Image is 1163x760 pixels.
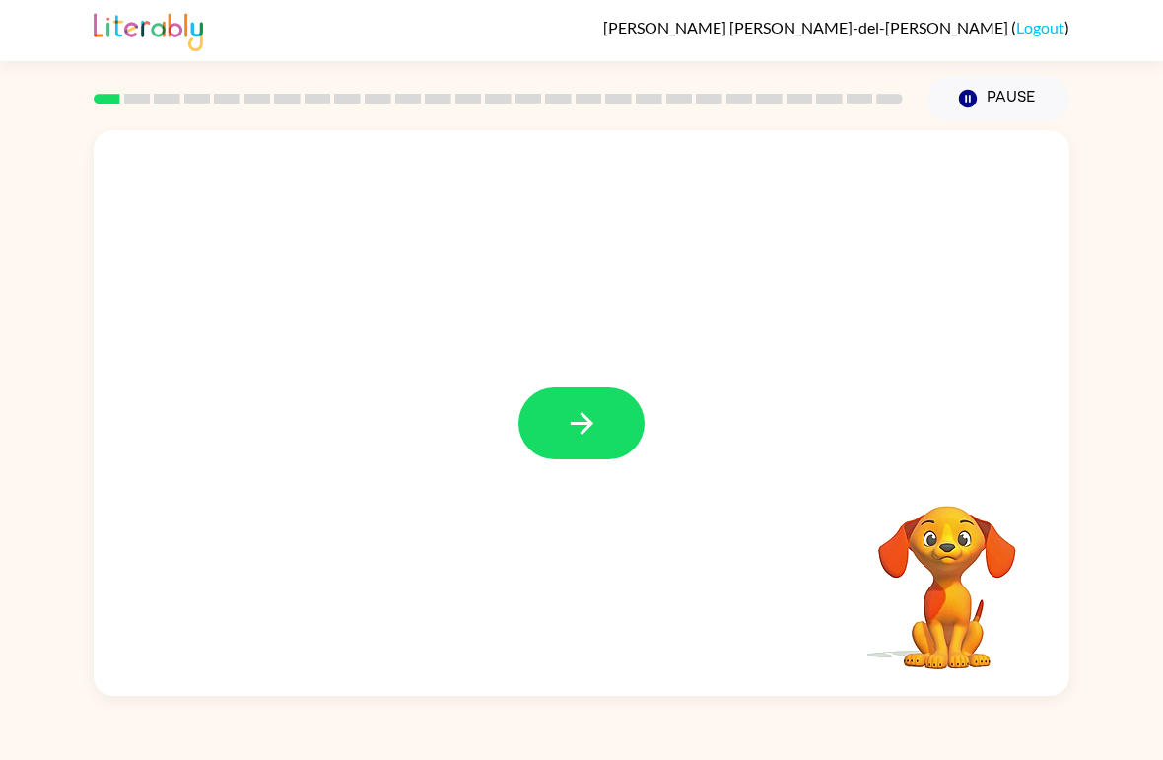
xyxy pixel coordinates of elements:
a: Logout [1016,18,1064,36]
span: [PERSON_NAME] [PERSON_NAME]-del-[PERSON_NAME] [603,18,1011,36]
img: Literably [94,8,203,51]
button: Pause [926,76,1069,121]
video: Your browser must support playing .mp4 files to use Literably. Please try using another browser. [849,475,1046,672]
div: ( ) [603,18,1069,36]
